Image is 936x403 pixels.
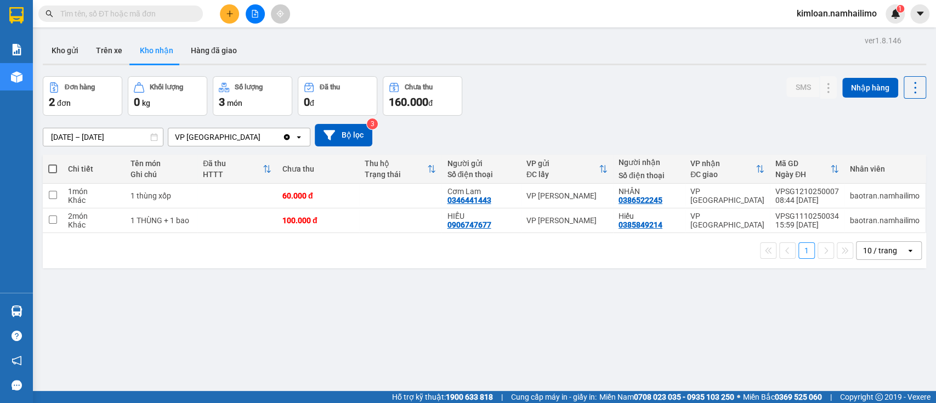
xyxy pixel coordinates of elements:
[282,133,291,141] svg: Clear value
[128,76,207,116] button: Khối lượng0kg
[875,393,883,401] span: copyright
[599,391,734,403] span: Miền Nam
[68,212,120,220] div: 2 món
[367,118,378,129] sup: 3
[315,124,372,146] button: Bộ lọc
[619,212,679,220] div: Hiếu
[68,164,120,173] div: Chi tiết
[131,159,192,168] div: Tên món
[405,83,433,91] div: Chưa thu
[447,159,515,168] div: Người gửi
[175,132,260,143] div: VP [GEOGRAPHIC_DATA]
[521,155,613,184] th: Toggle SortBy
[262,132,263,143] input: Selected VP chợ Mũi Né.
[87,37,131,64] button: Trên xe
[526,170,599,179] div: ĐC lấy
[447,170,515,179] div: Số điện thoại
[294,133,303,141] svg: open
[298,76,377,116] button: Đã thu0đ
[865,35,901,47] div: ver 1.8.146
[690,170,756,179] div: ĐC giao
[271,4,290,24] button: aim
[389,95,428,109] span: 160.000
[226,10,234,18] span: plus
[383,76,462,116] button: Chưa thu160.000đ
[282,191,354,200] div: 60.000 đ
[897,5,904,13] sup: 1
[863,245,897,256] div: 10 / trang
[131,191,192,200] div: 1 thùng xốp
[246,4,265,24] button: file-add
[743,391,822,403] span: Miền Bắc
[619,158,679,167] div: Người nhận
[775,220,839,229] div: 15:59 [DATE]
[619,171,679,180] div: Số điện thoại
[304,95,310,109] span: 0
[365,170,427,179] div: Trạng thái
[775,170,830,179] div: Ngày ĐH
[501,391,503,403] span: |
[446,393,493,401] strong: 1900 633 818
[850,191,920,200] div: baotran.namhailimo
[68,196,120,205] div: Khác
[12,331,22,341] span: question-circle
[511,391,597,403] span: Cung cấp máy in - giấy in:
[526,191,608,200] div: VP [PERSON_NAME]
[219,95,225,109] span: 3
[775,212,839,220] div: VPSG1110250034
[775,187,839,196] div: VPSG1210250007
[68,220,120,229] div: Khác
[690,159,756,168] div: VP nhận
[12,355,22,366] span: notification
[842,78,898,98] button: Nhập hàng
[392,391,493,403] span: Hỗ trợ kỹ thuật:
[46,10,53,18] span: search
[220,4,239,24] button: plus
[619,196,662,205] div: 0386522245
[910,4,929,24] button: caret-down
[131,170,192,179] div: Ghi chú
[65,83,95,91] div: Đơn hàng
[428,99,433,107] span: đ
[43,128,163,146] input: Select a date range.
[57,99,71,107] span: đơn
[906,246,915,255] svg: open
[60,8,190,20] input: Tìm tên, số ĐT hoặc mã đơn
[798,242,815,259] button: 1
[447,196,491,205] div: 0346441443
[150,83,183,91] div: Khối lượng
[690,187,764,205] div: VP [GEOGRAPHIC_DATA]
[786,77,819,97] button: SMS
[526,159,599,168] div: VP gửi
[850,164,920,173] div: Nhân viên
[850,216,920,225] div: baotran.namhailimo
[134,95,140,109] span: 0
[898,5,902,13] span: 1
[685,155,770,184] th: Toggle SortBy
[359,155,441,184] th: Toggle SortBy
[43,37,87,64] button: Kho gửi
[775,393,822,401] strong: 0369 525 060
[11,305,22,317] img: warehouse-icon
[830,391,832,403] span: |
[619,220,662,229] div: 0385849214
[276,10,284,18] span: aim
[12,380,22,390] span: message
[619,187,679,196] div: NHÂN
[49,95,55,109] span: 2
[203,170,262,179] div: HTTT
[11,71,22,83] img: warehouse-icon
[131,37,182,64] button: Kho nhận
[251,10,259,18] span: file-add
[775,159,830,168] div: Mã GD
[447,187,515,196] div: Cơm Lam
[770,155,844,184] th: Toggle SortBy
[447,212,515,220] div: HIẾU
[131,216,192,225] div: 1 THÙNG + 1 bao
[775,196,839,205] div: 08:44 [DATE]
[68,187,120,196] div: 1 món
[227,99,242,107] span: món
[235,83,263,91] div: Số lượng
[320,83,340,91] div: Đã thu
[634,393,734,401] strong: 0708 023 035 - 0935 103 250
